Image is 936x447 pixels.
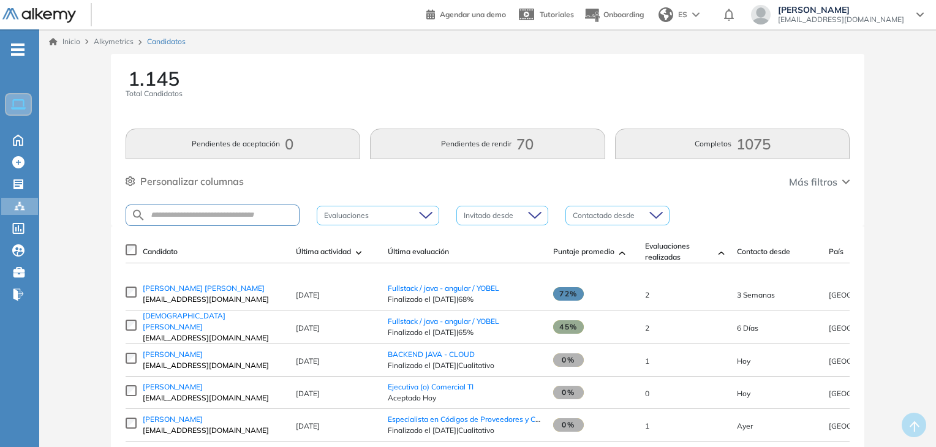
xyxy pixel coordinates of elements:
span: 0% [553,386,584,399]
a: [PERSON_NAME] [PERSON_NAME] [143,283,284,294]
span: [DEMOGRAPHIC_DATA][PERSON_NAME] [143,311,225,331]
span: 0 [645,389,649,398]
span: [DATE] [296,290,320,299]
a: [PERSON_NAME] [143,381,284,393]
span: 0% [553,418,584,432]
span: Agendar una demo [440,10,506,19]
span: Aceptado Hoy [388,393,541,404]
a: Fullstack / java - angular / YOBEL [388,284,499,293]
a: Especialista en Códigos de Proveedores y Clientes [388,415,558,424]
a: Inicio [49,36,80,47]
span: 09-sep-2025 [737,421,753,430]
span: 10-sep-2025 [737,389,750,398]
span: Última actividad [296,246,351,257]
a: BACKEND JAVA - CLOUD [388,350,475,359]
span: Última evaluación [388,246,449,257]
span: [EMAIL_ADDRESS][DOMAIN_NAME] [143,332,284,344]
img: [missing "en.ARROW_ALT" translation] [356,251,362,255]
span: 72% [553,287,584,301]
span: 2 [645,290,649,299]
span: ES [678,9,687,20]
button: Onboarding [584,2,644,28]
span: 1.145 [128,69,179,88]
button: Completos1075 [615,129,850,159]
span: Candidato [143,246,178,257]
span: [DATE] [296,356,320,366]
span: 1 [645,356,649,366]
span: [PERSON_NAME] [143,350,203,359]
span: Tutoriales [540,10,574,19]
span: País [829,246,844,257]
img: SEARCH_ALT [131,208,146,223]
span: [GEOGRAPHIC_DATA] [829,389,905,398]
span: 18-ago-2025 [737,290,775,299]
span: Finalizado el [DATE] | 68% [388,294,541,305]
a: [DEMOGRAPHIC_DATA][PERSON_NAME] [143,310,284,332]
span: Finalizado el [DATE] | Cualitativo [388,360,541,371]
span: [EMAIL_ADDRESS][DOMAIN_NAME] [143,425,284,436]
a: [PERSON_NAME] [143,414,284,425]
img: world [659,7,673,22]
img: Logo [2,8,76,23]
span: Personalizar columnas [140,174,244,189]
span: 0% [553,353,584,367]
img: arrow [692,12,700,17]
span: [PERSON_NAME] [143,382,203,391]
span: [PERSON_NAME] [778,5,904,15]
span: [GEOGRAPHIC_DATA] [829,290,905,299]
span: [EMAIL_ADDRESS][DOMAIN_NAME] [143,393,284,404]
a: [PERSON_NAME] [143,349,284,360]
span: Evaluaciones realizadas [645,241,714,263]
span: Contacto desde [737,246,790,257]
span: Puntaje promedio [553,246,614,257]
span: Más filtros [789,175,837,189]
button: Pendientes de aceptación0 [126,129,361,159]
span: Finalizado el [DATE] | 65% [388,327,541,338]
img: [missing "en.ARROW_ALT" translation] [719,251,725,255]
span: [DATE] [296,421,320,430]
span: Onboarding [603,10,644,19]
span: [GEOGRAPHIC_DATA] [829,323,905,332]
span: Total Candidatos [126,88,183,99]
span: 45% [553,320,584,334]
span: 1 [645,421,649,430]
span: [DATE] [296,323,320,332]
span: [GEOGRAPHIC_DATA] [829,421,905,430]
span: Alkymetrics [94,37,134,46]
a: Fullstack / java - angular / YOBEL [388,317,499,326]
span: [DATE] [296,389,320,398]
span: [GEOGRAPHIC_DATA] [829,356,905,366]
span: 2 [645,323,649,332]
span: 10-sep-2025 [737,356,750,366]
i: - [11,48,25,51]
span: [EMAIL_ADDRESS][DOMAIN_NAME] [143,294,284,305]
span: [PERSON_NAME] [143,415,203,424]
img: [missing "en.ARROW_ALT" translation] [619,251,625,255]
a: Agendar una demo [426,6,506,21]
span: 03-sep-2025 [737,323,758,332]
span: [EMAIL_ADDRESS][DOMAIN_NAME] [778,15,904,24]
button: Pendientes de rendir70 [370,129,605,159]
span: [PERSON_NAME] [PERSON_NAME] [143,284,265,293]
button: Personalizar columnas [126,174,244,189]
span: Finalizado el [DATE] | Cualitativo [388,425,541,436]
span: [EMAIL_ADDRESS][DOMAIN_NAME] [143,360,284,371]
a: Ejecutiva (o) Comercial TI [388,382,474,391]
span: Candidatos [147,36,186,47]
button: Más filtros [789,175,850,189]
